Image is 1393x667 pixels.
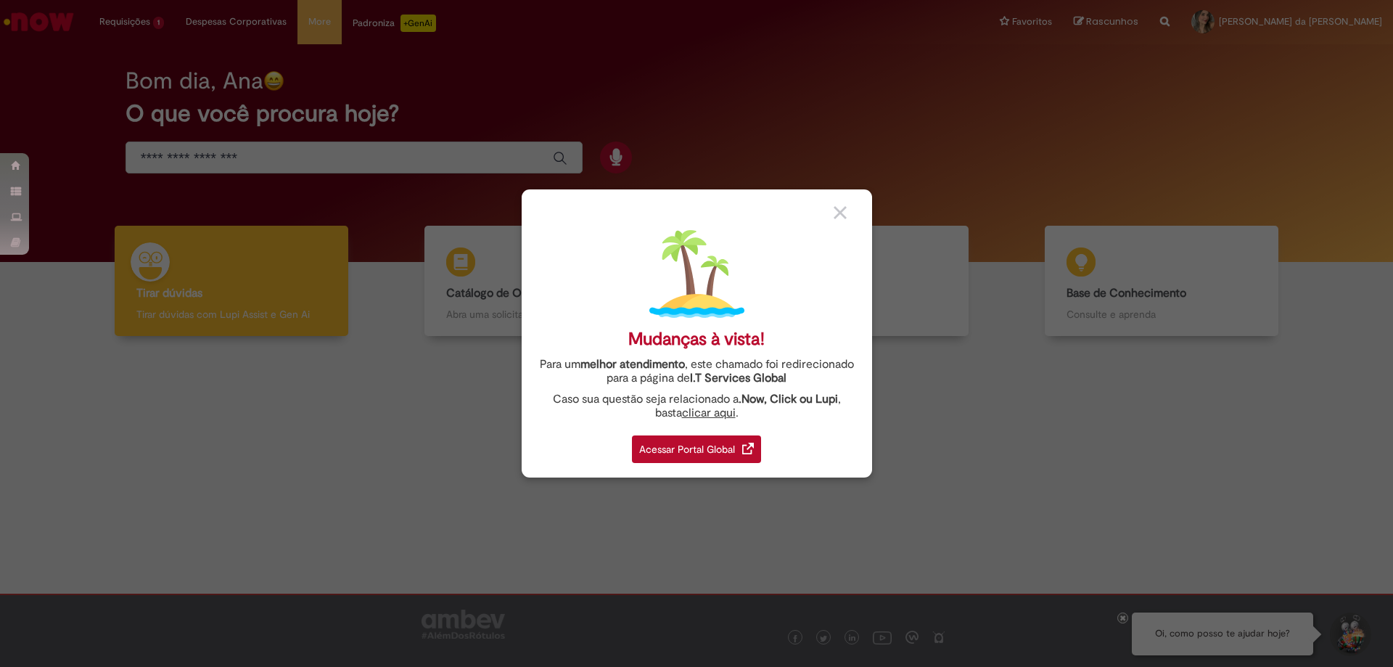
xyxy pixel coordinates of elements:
img: island.png [649,226,744,322]
strong: .Now, Click ou Lupi [739,392,838,406]
a: Acessar Portal Global [632,427,761,463]
img: close_button_grey.png [834,206,847,219]
div: Para um , este chamado foi redirecionado para a página de [533,358,861,385]
div: Acessar Portal Global [632,435,761,463]
a: I.T Services Global [690,363,786,385]
strong: melhor atendimento [580,357,685,372]
a: clicar aqui [682,398,736,420]
div: Caso sua questão seja relacionado a , basta . [533,393,861,420]
div: Mudanças à vista! [628,329,765,350]
img: redirect_link.png [742,443,754,454]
